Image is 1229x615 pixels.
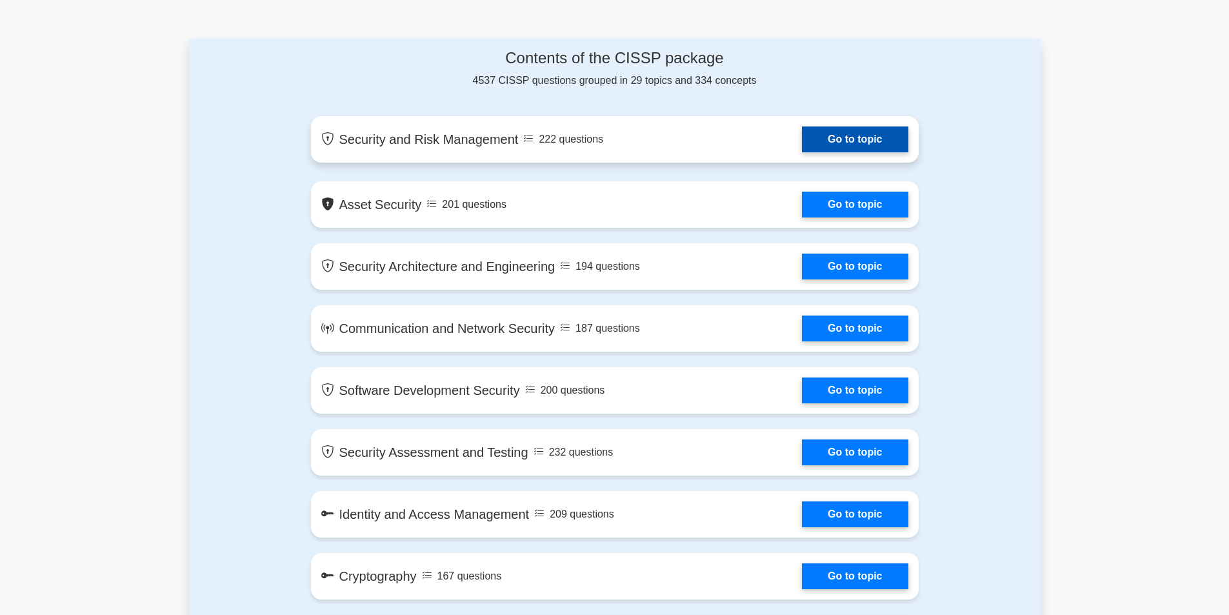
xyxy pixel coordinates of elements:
[802,254,908,279] a: Go to topic
[311,49,919,68] h4: Contents of the CISSP package
[311,49,919,88] div: 4537 CISSP questions grouped in 29 topics and 334 concepts
[802,501,908,527] a: Go to topic
[802,316,908,341] a: Go to topic
[802,563,908,589] a: Go to topic
[802,126,908,152] a: Go to topic
[802,192,908,217] a: Go to topic
[802,439,908,465] a: Go to topic
[802,378,908,403] a: Go to topic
